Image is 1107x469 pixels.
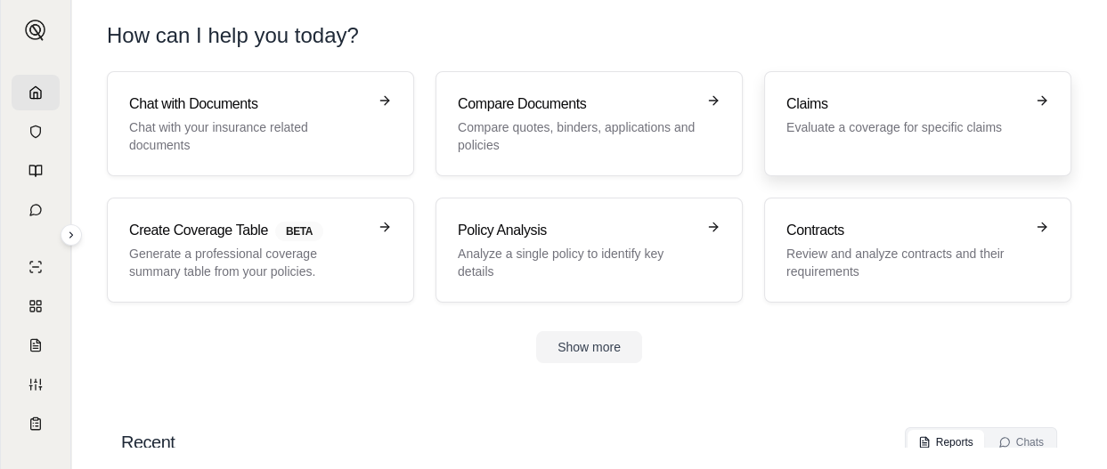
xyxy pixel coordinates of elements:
[435,198,743,303] a: Policy AnalysisAnalyze a single policy to identify key details
[764,198,1071,303] a: ContractsReview and analyze contracts and their requirements
[458,93,696,115] h3: Compare Documents
[786,220,1024,241] h3: Contracts
[129,245,367,280] p: Generate a professional coverage summary table from your policies.
[12,406,60,441] a: Coverage Table
[458,245,696,280] p: Analyze a single policy to identify key details
[12,327,60,363] a: Claim Coverage
[107,198,414,303] a: Create Coverage TableBETAGenerate a professional coverage summary table from your policies.
[121,430,175,455] h2: Recent
[998,435,1044,449] div: Chats
[12,249,60,285] a: Single Policy
[764,71,1071,176] a: ClaimsEvaluate a coverage for specific claims
[129,118,367,154] p: Chat with your insurance related documents
[275,222,323,241] span: BETA
[12,288,60,324] a: Policy Comparisons
[12,75,60,110] a: Home
[988,430,1054,455] button: Chats
[129,220,367,241] h3: Create Coverage Table
[25,20,46,41] img: Expand sidebar
[536,331,642,363] button: Show more
[786,118,1024,136] p: Evaluate a coverage for specific claims
[129,93,367,115] h3: Chat with Documents
[435,71,743,176] a: Compare DocumentsCompare quotes, binders, applications and policies
[12,192,60,228] a: Chat
[908,430,984,455] button: Reports
[12,153,60,189] a: Prompt Library
[918,435,973,449] div: Reports
[18,12,53,48] button: Expand sidebar
[107,71,414,176] a: Chat with DocumentsChat with your insurance related documents
[12,367,60,402] a: Custom Report
[107,21,1071,50] h1: How can I help you today?
[786,93,1024,115] h3: Claims
[458,118,696,154] p: Compare quotes, binders, applications and policies
[458,220,696,241] h3: Policy Analysis
[12,114,60,150] a: Documents Vault
[61,224,82,246] button: Expand sidebar
[786,245,1024,280] p: Review and analyze contracts and their requirements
